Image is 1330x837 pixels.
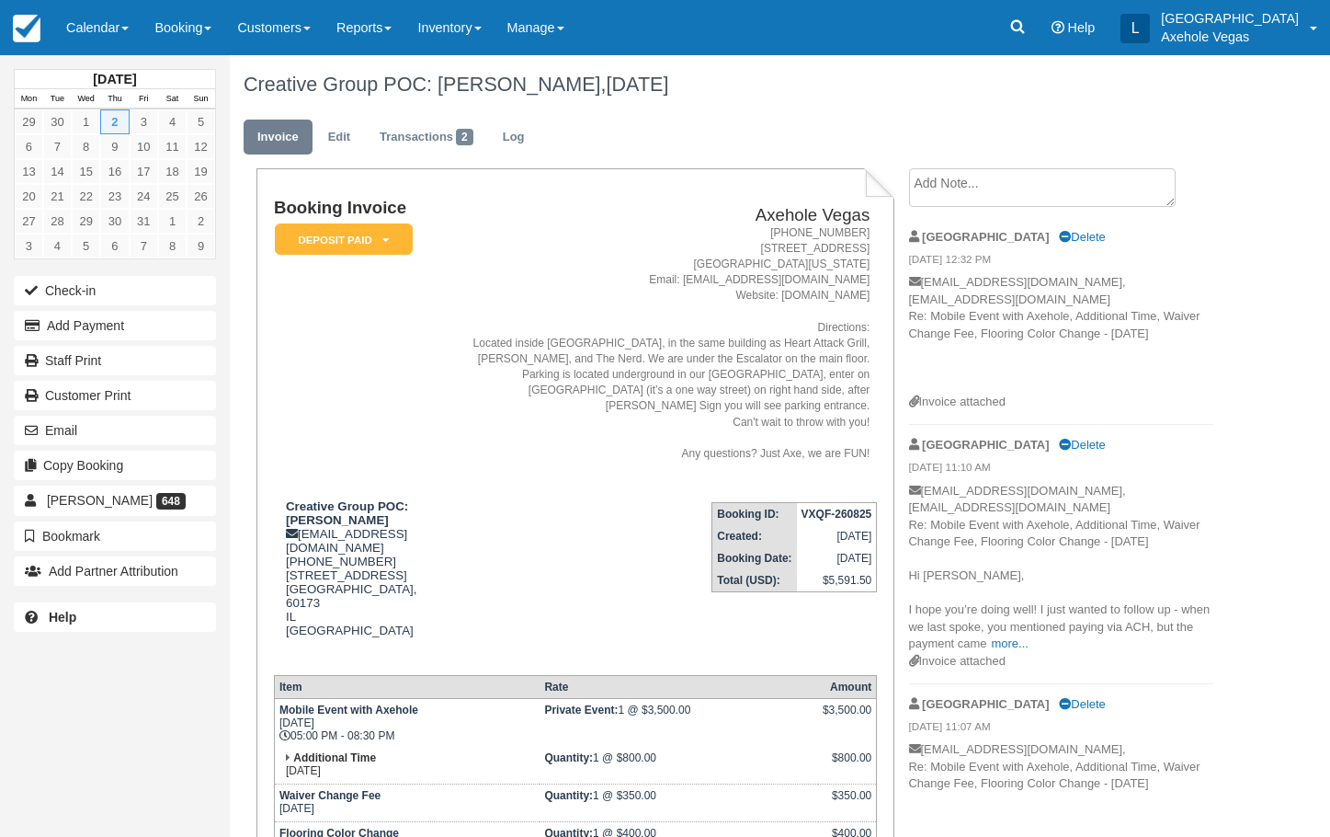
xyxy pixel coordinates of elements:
[607,73,669,96] span: [DATE]
[100,89,129,109] th: Thu
[922,230,1049,244] strong: [GEOGRAPHIC_DATA]
[909,483,1214,653] p: [EMAIL_ADDRESS][DOMAIN_NAME], [EMAIL_ADDRESS][DOMAIN_NAME] Re: Mobile Event with Axehole, Additio...
[158,234,187,258] a: 8
[14,381,216,410] a: Customer Print
[1068,20,1096,35] span: Help
[43,159,72,184] a: 14
[444,225,870,462] address: [PHONE_NUMBER] [STREET_ADDRESS] [GEOGRAPHIC_DATA][US_STATE] Email: [EMAIL_ADDRESS][DOMAIN_NAME] W...
[544,789,593,802] strong: Quantity
[712,525,797,547] th: Created:
[274,223,406,257] a: Deposit Paid
[187,184,215,209] a: 26
[15,184,43,209] a: 20
[130,89,158,109] th: Fri
[244,74,1213,96] h1: Creative Group POC: [PERSON_NAME],
[72,109,100,134] a: 1
[909,252,1214,272] em: [DATE] 12:32 PM
[1161,9,1299,28] p: [GEOGRAPHIC_DATA]
[712,547,797,569] th: Booking Date:
[72,209,100,234] a: 29
[43,209,72,234] a: 28
[187,134,215,159] a: 12
[244,120,313,155] a: Invoice
[540,676,817,699] th: Rate
[187,209,215,234] a: 2
[279,704,418,717] strong: Mobile Event with Axehole
[909,394,1214,411] div: Invoice attached
[72,159,100,184] a: 15
[72,134,100,159] a: 8
[14,416,216,445] button: Email
[43,109,72,134] a: 30
[187,234,215,258] a: 9
[797,547,877,569] td: [DATE]
[922,438,1049,452] strong: [GEOGRAPHIC_DATA]
[1161,28,1299,46] p: Axehole Vegas
[100,109,129,134] a: 2
[14,451,216,480] button: Copy Booking
[130,184,158,209] a: 24
[100,184,129,209] a: 23
[43,184,72,209] a: 21
[187,89,215,109] th: Sun
[72,234,100,258] a: 5
[823,789,871,817] div: $350.00
[14,486,216,515] a: [PERSON_NAME] 648
[274,699,540,748] td: [DATE] 05:00 PM - 08:30 PM
[712,569,797,592] th: Total (USD):
[15,234,43,258] a: 3
[1059,230,1105,244] a: Delete
[43,234,72,258] a: 4
[14,556,216,586] button: Add Partner Attribution
[14,311,216,340] button: Add Payment
[286,499,408,527] strong: Creative Group POC: [PERSON_NAME]
[540,747,817,785] td: 1 @ $800.00
[909,653,1214,671] div: Invoice attached
[100,234,129,258] a: 6
[100,134,129,159] a: 9
[909,719,1214,740] em: [DATE] 11:07 AM
[314,120,364,155] a: Edit
[712,502,797,525] th: Booking ID:
[13,15,40,42] img: checkfront-main-nav-mini-logo.png
[158,109,187,134] a: 4
[49,610,76,625] b: Help
[14,522,216,551] button: Bookmark
[293,751,376,764] strong: Additional Time
[93,72,136,86] strong: [DATE]
[274,499,437,660] div: [EMAIL_ADDRESS][DOMAIN_NAME] [PHONE_NUMBER] [STREET_ADDRESS] [GEOGRAPHIC_DATA], 60173 IL [GEOGRAP...
[275,224,413,256] em: Deposit Paid
[14,346,216,375] a: Staff Print
[43,89,72,109] th: Tue
[130,209,158,234] a: 31
[1120,14,1150,43] div: L
[274,676,540,699] th: Item
[274,747,540,785] td: [DATE]
[100,159,129,184] a: 16
[540,699,817,748] td: 1 @ $3,500.00
[15,89,43,109] th: Mon
[158,159,187,184] a: 18
[130,234,158,258] a: 7
[922,697,1049,711] strong: [GEOGRAPHIC_DATA]
[130,109,158,134] a: 3
[15,209,43,234] a: 27
[187,109,215,134] a: 5
[14,276,216,305] button: Check-in
[909,460,1214,480] em: [DATE] 11:10 AM
[274,785,540,822] td: [DATE]
[1059,697,1105,711] a: Delete
[797,569,877,592] td: $5,591.50
[279,789,381,802] strong: Waiver Change Fee
[456,129,473,145] span: 2
[43,134,72,159] a: 7
[158,184,187,209] a: 25
[100,209,129,234] a: 30
[274,199,437,218] h1: Booking Invoice
[130,159,158,184] a: 17
[823,704,871,731] div: $3,500.00
[544,751,593,764] strong: Quantity
[366,120,487,155] a: Transactions2
[15,109,43,134] a: 29
[187,159,215,184] a: 19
